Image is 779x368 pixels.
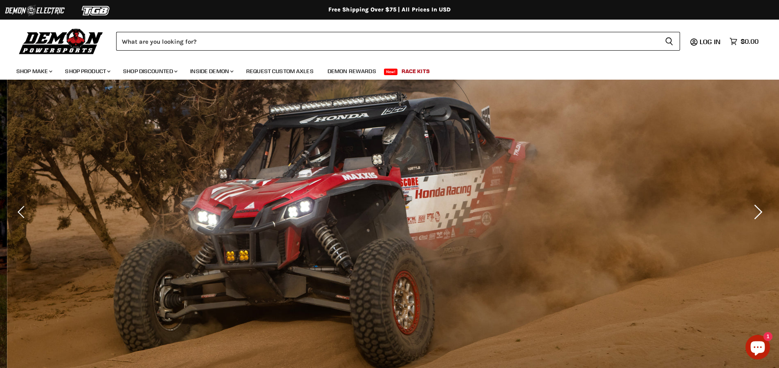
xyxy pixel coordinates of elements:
[116,32,658,51] input: Search
[321,63,382,80] a: Demon Rewards
[395,63,436,80] a: Race Kits
[184,63,238,80] a: Inside Demon
[696,38,725,45] a: Log in
[741,38,759,45] span: $0.00
[4,3,65,18] img: Demon Electric Logo 2
[10,63,57,80] a: Shop Make
[65,3,127,18] img: TGB Logo 2
[59,63,115,80] a: Shop Product
[10,60,757,80] ul: Main menu
[658,32,680,51] button: Search
[14,204,31,220] button: Previous
[117,63,182,80] a: Shop Discounted
[16,27,106,56] img: Demon Powersports
[748,204,765,220] button: Next
[116,32,680,51] form: Product
[63,6,717,13] div: Free Shipping Over $75 | All Prices In USD
[725,36,763,47] a: $0.00
[743,335,772,361] inbox-online-store-chat: Shopify online store chat
[240,63,320,80] a: Request Custom Axles
[700,38,721,46] span: Log in
[384,69,398,75] span: New!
